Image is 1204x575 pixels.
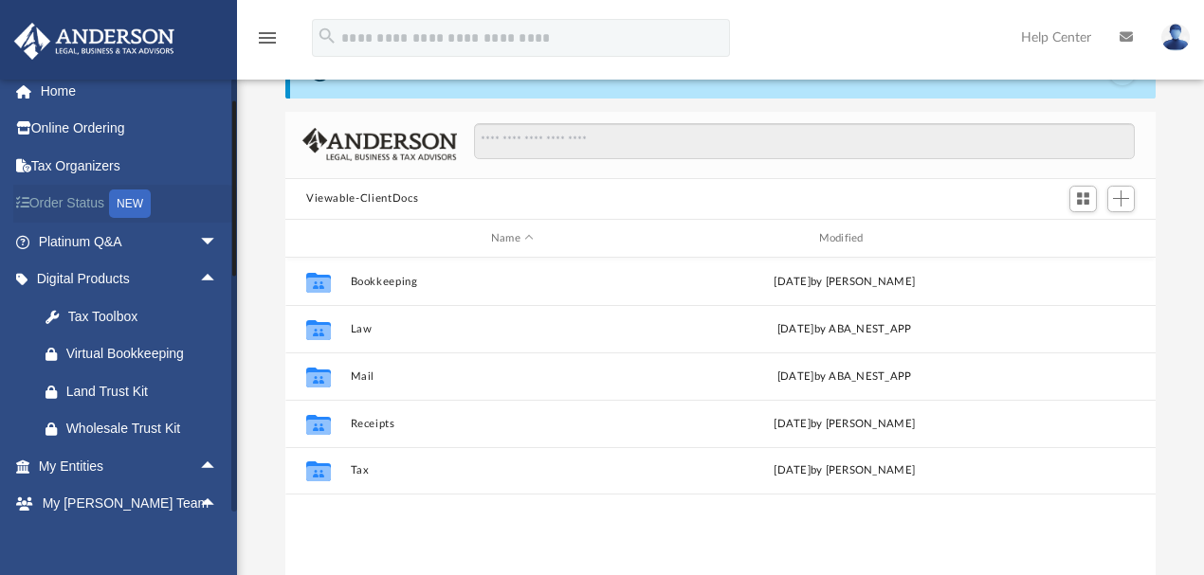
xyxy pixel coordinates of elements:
a: Tax Organizers [13,147,246,185]
div: Wholesale Trust Kit [66,417,223,440]
span: arrow_drop_down [199,223,237,261]
a: menu [256,36,279,49]
div: [DATE] by ABA_NEST_APP [683,321,1007,338]
a: Wholesale Trust Kit [27,410,246,448]
a: Virtual Bookkeeping [27,335,246,373]
button: Add [1107,186,1136,212]
div: by [PERSON_NAME] [683,274,1007,291]
img: Anderson Advisors Platinum Portal [9,23,180,60]
button: Law [351,323,675,335]
div: id [1014,230,1147,247]
div: Modified [682,230,1006,247]
button: Bookkeeping [351,276,675,288]
a: Online Ordering [13,110,246,148]
div: [DATE] by ABA_NEST_APP [683,368,1007,386]
div: Tax Toolbox [66,305,223,329]
a: Land Trust Kit [27,372,246,410]
button: Tax [351,465,675,477]
a: Tax Toolbox [27,297,246,335]
button: Mail [351,370,675,383]
a: Platinum Q&Aarrow_drop_down [13,223,246,261]
a: My [PERSON_NAME] Teamarrow_drop_up [13,485,237,523]
button: Switch to Grid View [1069,186,1098,212]
div: id [294,230,341,247]
a: Digital Productsarrow_drop_up [13,261,246,298]
div: Name [350,230,674,247]
span: arrow_drop_up [199,485,237,524]
span: arrow_drop_up [199,261,237,299]
button: Receipts [351,418,675,430]
a: My Entitiesarrow_drop_up [13,447,246,485]
div: Virtual Bookkeeping [66,342,223,366]
a: Home [13,72,246,110]
div: Land Trust Kit [66,380,223,404]
a: Order StatusNEW [13,185,246,224]
button: Viewable-ClientDocs [306,190,418,207]
span: [DATE] [774,277,811,287]
i: menu [256,27,279,49]
span: arrow_drop_up [199,447,237,486]
div: [DATE] by [PERSON_NAME] [683,416,1007,433]
img: User Pic [1161,24,1190,51]
div: [DATE] by [PERSON_NAME] [683,463,1007,480]
i: search [317,26,337,46]
input: Search files and folders [474,123,1135,159]
div: NEW [109,189,151,218]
